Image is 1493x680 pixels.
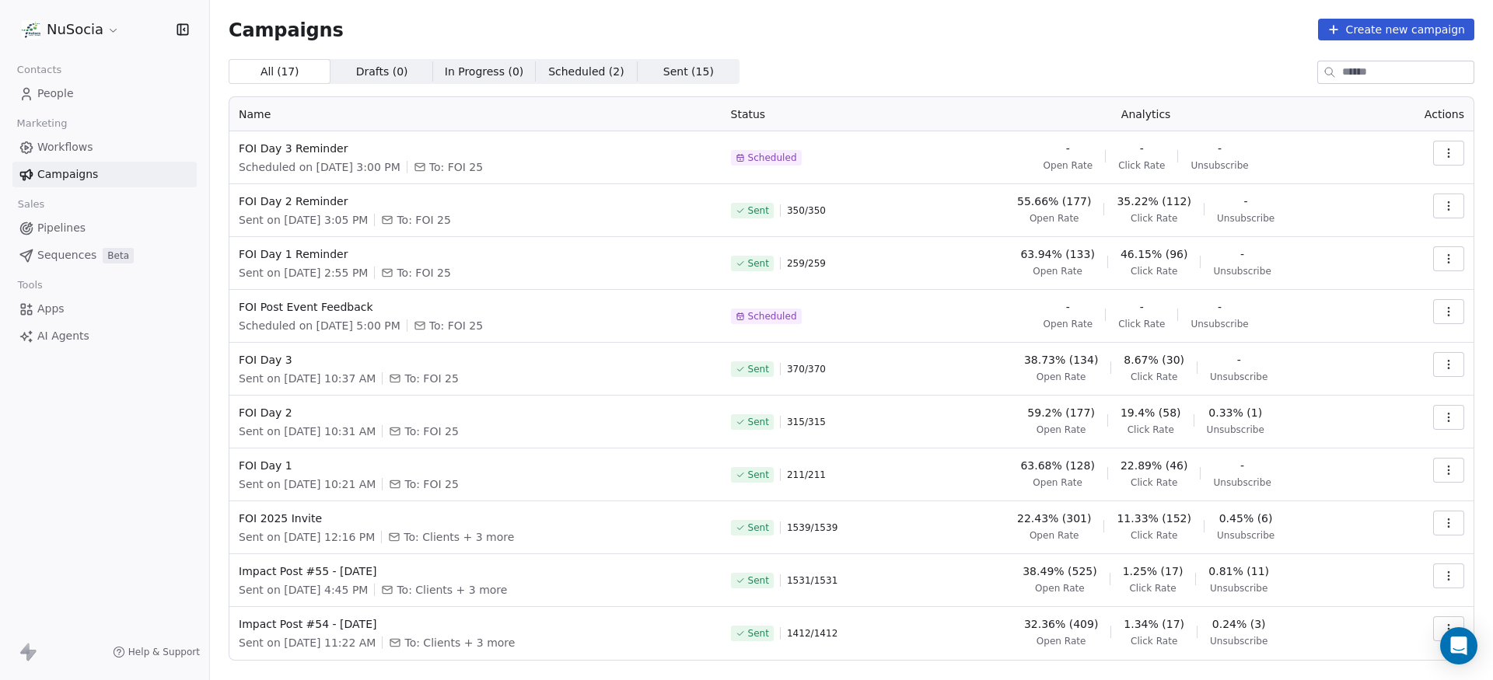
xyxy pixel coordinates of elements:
[12,162,197,187] a: Campaigns
[1123,563,1184,579] span: 1.25% (17)
[404,529,514,545] span: To: Clients + 3 more
[429,318,483,333] span: To: FOI 25
[11,193,51,216] span: Sales
[103,248,134,263] span: Beta
[787,627,837,640] span: 1412 / 1412
[1027,405,1095,420] span: 59.2% (177)
[1037,371,1086,383] span: Open Rate
[37,247,96,263] span: Sequences
[1218,141,1222,156] span: -
[47,19,103,40] span: NuSocia
[787,469,826,481] span: 211 / 211
[12,134,197,160] a: Workflows
[239,265,368,281] span: Sent on [DATE] 2:55 PM
[12,81,197,106] a: People
[1210,635,1267,647] span: Unsubscribe
[1037,424,1086,436] span: Open Rate
[1240,246,1244,262] span: -
[1208,405,1262,420] span: 0.33% (1)
[429,159,483,175] span: To: FOI 25
[1024,352,1098,368] span: 38.73% (134)
[404,635,515,650] span: To: Clients + 3 more
[1240,458,1244,473] span: -
[1237,352,1241,368] span: -
[12,323,197,349] a: AI Agents
[748,574,769,587] span: Sent
[12,215,197,241] a: Pipelines
[37,166,98,183] span: Campaigns
[12,242,197,268] a: SequencesBeta
[1217,212,1274,225] span: Unsubscribe
[1066,141,1070,156] span: -
[10,58,68,82] span: Contacts
[1017,511,1091,526] span: 22.43% (301)
[748,469,769,481] span: Sent
[113,646,200,658] a: Help & Support
[1218,299,1222,315] span: -
[1066,299,1070,315] span: -
[787,363,826,375] span: 370 / 370
[1037,635,1086,647] span: Open Rate
[445,64,524,80] span: In Progress ( 0 )
[1376,97,1474,131] th: Actions
[11,274,49,297] span: Tools
[1024,616,1098,632] span: 32.36% (409)
[10,112,74,135] span: Marketing
[1318,19,1474,40] button: Create new campaign
[1020,246,1094,262] span: 63.94% (133)
[239,352,712,368] span: FOI Day 3
[787,257,826,270] span: 259 / 259
[1035,582,1085,595] span: Open Rate
[128,646,200,658] span: Help & Support
[1131,212,1177,225] span: Click Rate
[787,204,826,217] span: 350 / 350
[37,301,65,317] span: Apps
[239,458,712,473] span: FOI Day 1
[1140,141,1144,156] span: -
[1191,318,1248,330] span: Unsubscribe
[1030,212,1079,225] span: Open Rate
[239,511,712,526] span: FOI 2025 Invite
[1217,529,1274,542] span: Unsubscribe
[1131,265,1177,277] span: Click Rate
[37,85,74,102] span: People
[1210,582,1267,595] span: Unsubscribe
[1030,529,1079,542] span: Open Rate
[1129,582,1176,595] span: Click Rate
[239,299,712,315] span: FOI Post Event Feedback
[37,139,93,155] span: Workflows
[239,424,376,439] span: Sent on [DATE] 10:31 AM
[397,265,450,281] span: To: FOI 25
[1033,265,1082,277] span: Open Rate
[1219,511,1273,526] span: 0.45% (6)
[1044,159,1093,172] span: Open Rate
[548,64,624,80] span: Scheduled ( 2 )
[787,416,826,428] span: 315 / 315
[397,212,450,228] span: To: FOI 25
[22,20,40,39] img: LOGO_1_WB.png
[397,582,507,598] span: To: Clients + 3 more
[1140,299,1144,315] span: -
[1131,371,1177,383] span: Click Rate
[239,371,376,386] span: Sent on [DATE] 10:37 AM
[1131,635,1177,647] span: Click Rate
[722,97,916,131] th: Status
[1117,194,1191,209] span: 35.22% (112)
[748,257,769,270] span: Sent
[239,616,712,632] span: Impact Post #54 - [DATE]
[1023,563,1096,579] span: 38.49% (525)
[239,476,376,492] span: Sent on [DATE] 10:21 AM
[787,574,837,587] span: 1531 / 1531
[1213,265,1271,277] span: Unsubscribe
[748,416,769,428] span: Sent
[748,310,797,323] span: Scheduled
[239,318,400,333] span: Scheduled on [DATE] 5:00 PM
[1118,318,1165,330] span: Click Rate
[916,97,1376,131] th: Analytics
[1213,476,1271,489] span: Unsubscribe
[748,363,769,375] span: Sent
[1118,159,1165,172] span: Click Rate
[229,19,344,40] span: Campaigns
[404,371,458,386] span: To: FOI 25
[239,405,712,420] span: FOI Day 2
